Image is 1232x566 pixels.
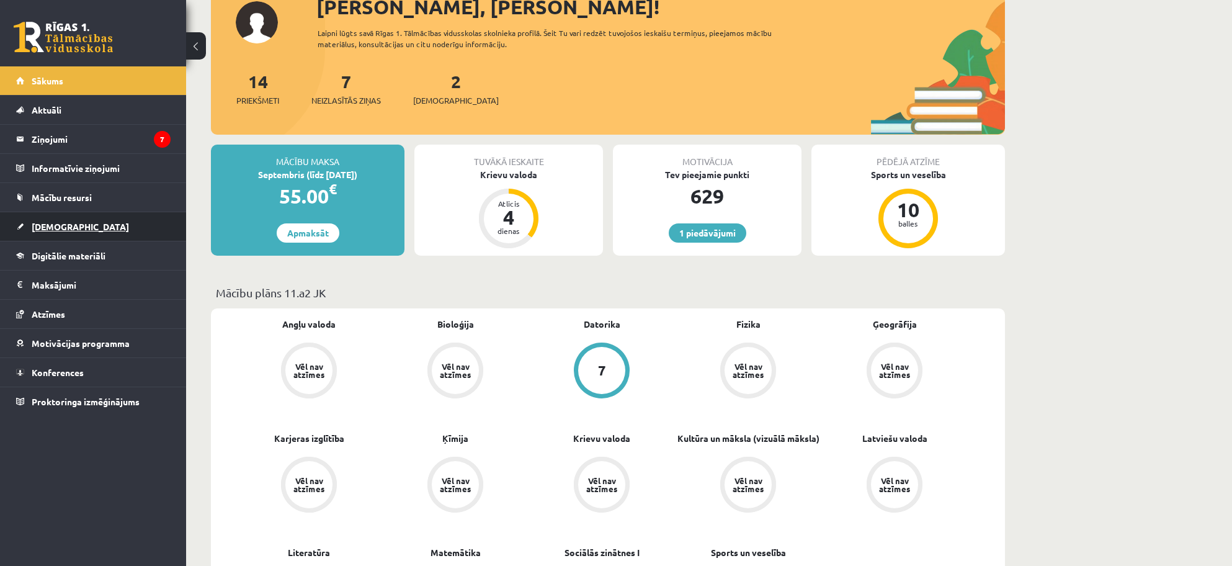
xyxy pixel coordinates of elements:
[431,546,481,559] a: Matemātika
[669,223,746,243] a: 1 piedāvājumi
[413,70,499,107] a: 2[DEMOGRAPHIC_DATA]
[32,271,171,299] legend: Maksājumi
[16,241,171,270] a: Digitālie materiāli
[438,477,473,493] div: Vēl nav atzīmes
[216,284,1000,301] p: Mācību plāns 11.a2 JK
[32,154,171,182] legend: Informatīvie ziņojumi
[292,362,326,379] div: Vēl nav atzīmes
[16,125,171,153] a: Ziņojumi7
[490,200,527,207] div: Atlicis
[382,457,529,515] a: Vēl nav atzīmes
[877,362,912,379] div: Vēl nav atzīmes
[821,457,968,515] a: Vēl nav atzīmes
[32,221,129,232] span: [DEMOGRAPHIC_DATA]
[675,343,821,401] a: Vēl nav atzīmes
[677,432,819,445] a: Kultūra un māksla (vizuālā māksla)
[318,27,794,50] div: Laipni lūgts savā Rīgas 1. Tālmācības vidusskolas skolnieka profilā. Šeit Tu vari redzēt tuvojošo...
[236,457,382,515] a: Vēl nav atzīmes
[32,396,140,407] span: Proktoringa izmēģinājums
[877,477,912,493] div: Vēl nav atzīmes
[32,367,84,378] span: Konferences
[211,168,404,181] div: Septembris (līdz [DATE])
[16,329,171,357] a: Motivācijas programma
[329,180,337,198] span: €
[565,546,640,559] a: Sociālās zinātnes I
[573,432,630,445] a: Krievu valoda
[311,94,381,107] span: Neizlasītās ziņas
[490,227,527,235] div: dienas
[811,168,1005,181] div: Sports un veselība
[414,145,603,168] div: Tuvākā ieskaite
[211,181,404,211] div: 55.00
[32,125,171,153] legend: Ziņojumi
[613,181,801,211] div: 629
[236,70,279,107] a: 14Priekšmeti
[16,96,171,124] a: Aktuāli
[211,145,404,168] div: Mācību maksa
[584,318,620,331] a: Datorika
[529,457,675,515] a: Vēl nav atzīmes
[277,223,339,243] a: Apmaksāt
[16,358,171,387] a: Konferences
[14,22,113,53] a: Rīgas 1. Tālmācības vidusskola
[890,220,927,227] div: balles
[16,183,171,212] a: Mācību resursi
[16,271,171,299] a: Maksājumi
[16,387,171,416] a: Proktoringa izmēģinājums
[16,212,171,241] a: [DEMOGRAPHIC_DATA]
[821,343,968,401] a: Vēl nav atzīmes
[711,546,786,559] a: Sports un veselība
[442,432,468,445] a: Ķīmija
[236,343,382,401] a: Vēl nav atzīmes
[873,318,917,331] a: Ģeogrāfija
[288,546,330,559] a: Literatūra
[613,145,801,168] div: Motivācija
[32,192,92,203] span: Mācību resursi
[736,318,761,331] a: Fizika
[292,477,326,493] div: Vēl nav atzīmes
[16,300,171,328] a: Atzīmes
[731,362,766,379] div: Vēl nav atzīmes
[731,477,766,493] div: Vēl nav atzīmes
[32,308,65,320] span: Atzīmes
[382,343,529,401] a: Vēl nav atzīmes
[490,207,527,227] div: 4
[32,104,61,115] span: Aktuāli
[282,318,336,331] a: Angļu valoda
[811,145,1005,168] div: Pēdējā atzīme
[16,66,171,95] a: Sākums
[437,318,474,331] a: Bioloģija
[675,457,821,515] a: Vēl nav atzīmes
[613,168,801,181] div: Tev pieejamie punkti
[32,250,105,261] span: Digitālie materiāli
[414,168,603,181] div: Krievu valoda
[862,432,927,445] a: Latviešu valoda
[236,94,279,107] span: Priekšmeti
[16,154,171,182] a: Informatīvie ziņojumi
[274,432,344,445] a: Karjeras izglītība
[311,70,381,107] a: 7Neizlasītās ziņas
[890,200,927,220] div: 10
[32,338,130,349] span: Motivācijas programma
[32,75,63,86] span: Sākums
[598,364,606,377] div: 7
[154,131,171,148] i: 7
[414,168,603,250] a: Krievu valoda Atlicis 4 dienas
[584,477,619,493] div: Vēl nav atzīmes
[438,362,473,379] div: Vēl nav atzīmes
[529,343,675,401] a: 7
[811,168,1005,250] a: Sports un veselība 10 balles
[413,94,499,107] span: [DEMOGRAPHIC_DATA]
